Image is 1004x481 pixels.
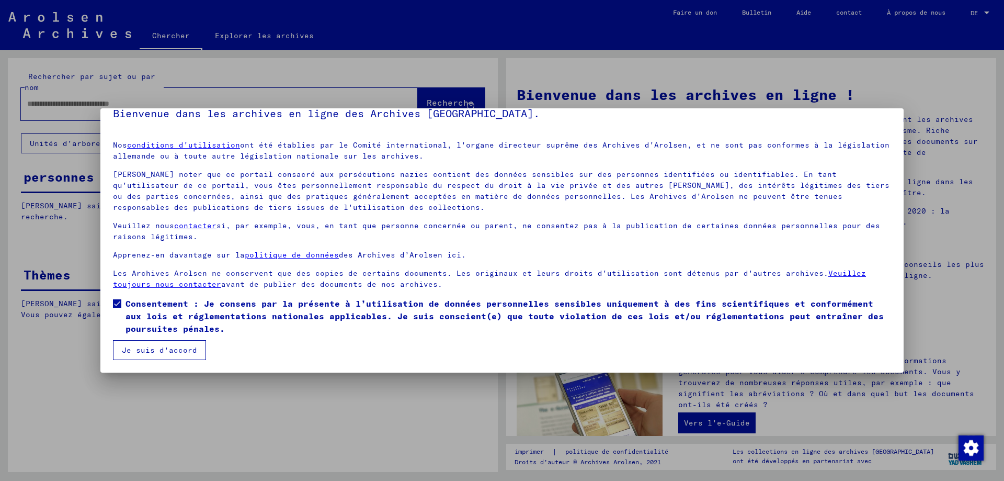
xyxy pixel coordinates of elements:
div: Modifier le consentement [958,435,983,460]
a: politique de données [245,250,339,260]
font: Les Archives Arolsen ne conservent que des copies de certains documents. Les originaux et leurs d... [113,269,828,278]
font: des Archives d’Arolsen ici. [339,250,466,260]
font: Veuillez nous [113,221,174,230]
a: contacter [174,221,216,230]
font: Bienvenue dans les archives en ligne des Archives [GEOGRAPHIC_DATA]. [113,107,540,120]
font: [PERSON_NAME] noter que ce portail consacré aux persécutions nazies contient des données sensible... [113,170,889,212]
img: Modifier le consentement [959,435,984,461]
font: si, par exemple, vous, en tant que personne concernée ou parent, ne consentez pas à la publicatio... [113,221,880,241]
button: Je suis d'accord [113,340,206,360]
a: conditions d'utilisation [127,140,240,150]
font: avant de publier des documents de nos archives. [221,279,442,289]
font: Je suis d'accord [122,345,197,355]
font: Consentement : Je consens par la présente à l’utilisation de données personnelles sensibles uniqu... [125,298,884,334]
font: Apprenez-en davantage sur la [113,250,245,260]
a: Veuillez toujours nous contacter [113,269,866,289]
font: ont été établies par le Comité international, l'organe directeur suprême des Archives d'Arolsen, ... [113,140,889,161]
font: Nos [113,140,127,150]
